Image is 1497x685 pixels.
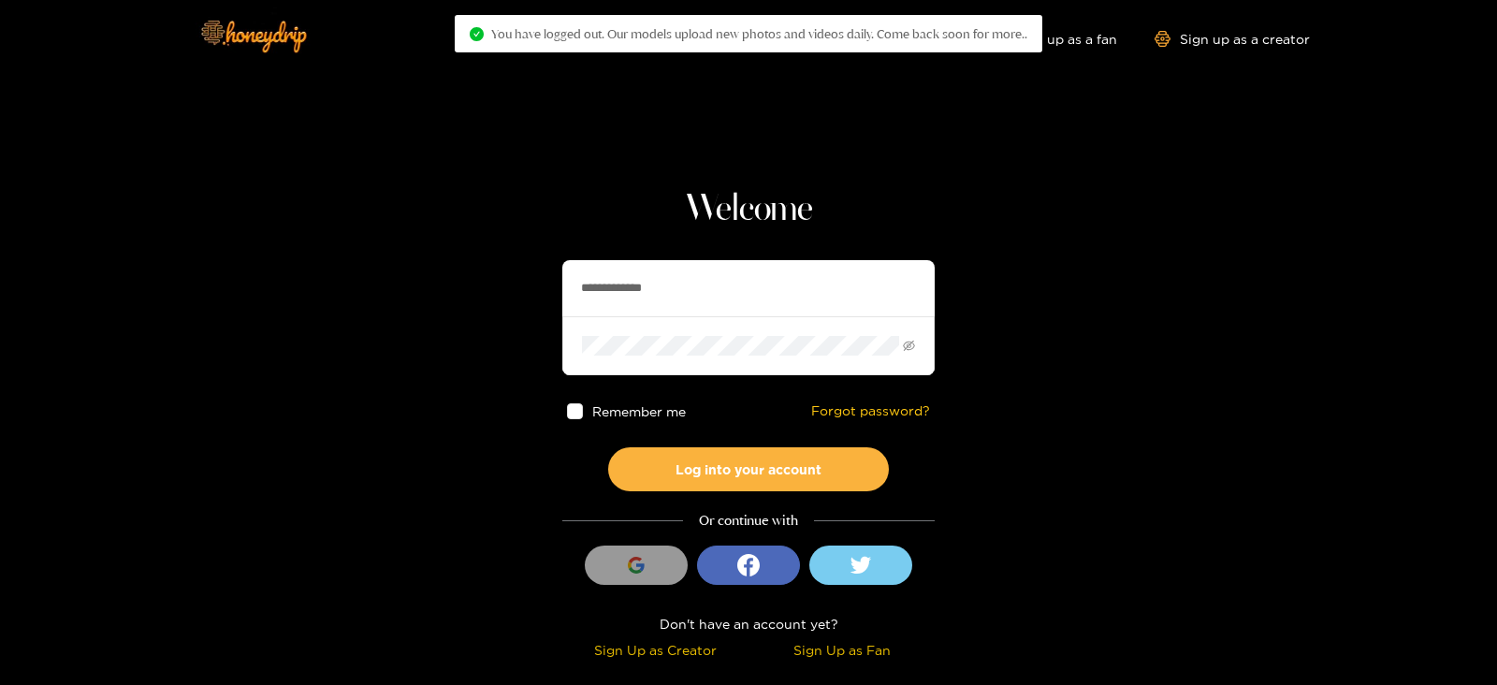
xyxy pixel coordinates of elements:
h1: Welcome [562,187,935,232]
a: Sign up as a fan [989,31,1117,47]
button: Log into your account [608,447,889,491]
span: Remember me [592,404,686,418]
div: Don't have an account yet? [562,613,935,634]
span: eye-invisible [903,340,915,352]
div: Sign Up as Creator [567,639,744,661]
span: check-circle [470,27,484,41]
span: You have logged out. Our models upload new photos and videos daily. Come back soon for more.. [491,26,1027,41]
a: Forgot password? [811,403,930,419]
a: Sign up as a creator [1155,31,1310,47]
div: Or continue with [562,510,935,532]
div: Sign Up as Fan [753,639,930,661]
